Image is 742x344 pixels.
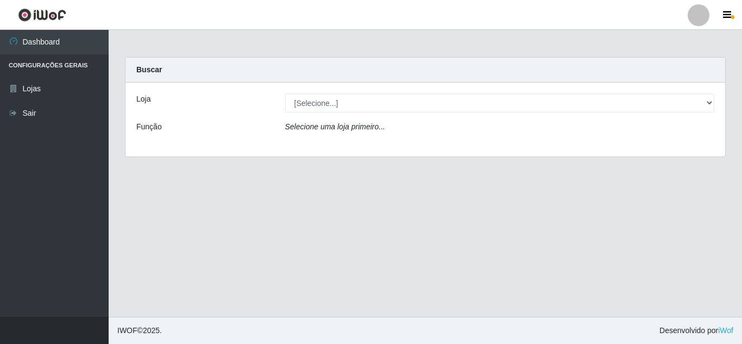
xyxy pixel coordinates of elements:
[136,93,150,105] label: Loja
[659,325,733,336] span: Desenvolvido por
[136,121,162,133] label: Função
[136,65,162,74] strong: Buscar
[117,326,137,335] span: IWOF
[117,325,162,336] span: © 2025 .
[18,8,66,22] img: CoreUI Logo
[285,122,385,131] i: Selecione uma loja primeiro...
[718,326,733,335] a: iWof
